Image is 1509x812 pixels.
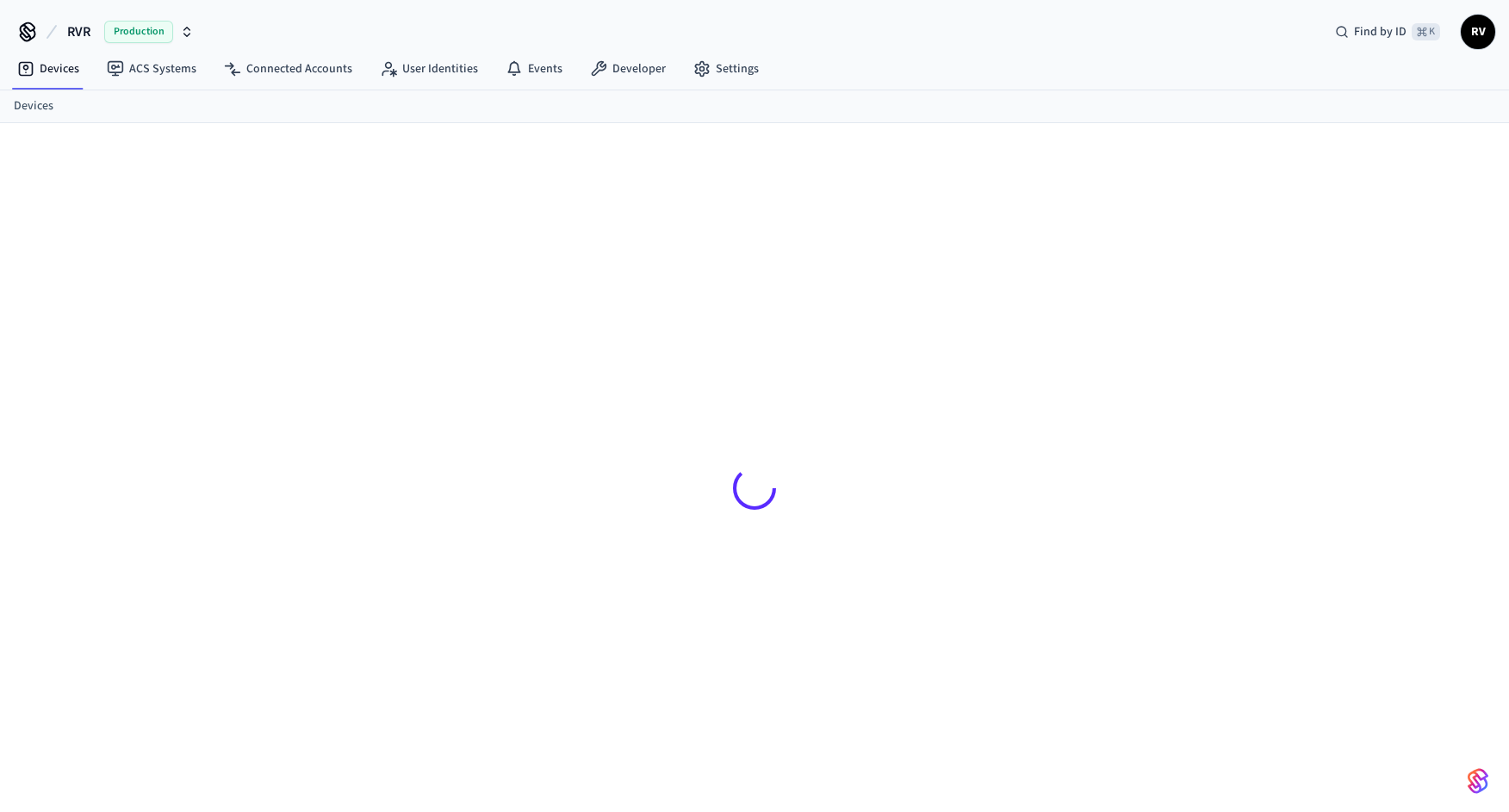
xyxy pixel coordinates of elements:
span: Production [104,21,173,43]
a: Connected Accounts [210,53,366,84]
a: User Identities [366,53,492,84]
a: ACS Systems [93,53,210,84]
span: ⌘ K [1412,23,1440,40]
div: Find by ID⌘ K [1321,16,1454,47]
a: Devices [14,97,53,115]
img: SeamLogoGradient.69752ec5.svg [1468,767,1488,795]
span: RVR [67,22,90,42]
span: RV [1462,16,1493,47]
span: Find by ID [1354,23,1407,40]
a: Developer [576,53,680,84]
a: Events [492,53,576,84]
button: RV [1461,15,1495,49]
a: Settings [680,53,773,84]
a: Devices [3,53,93,84]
